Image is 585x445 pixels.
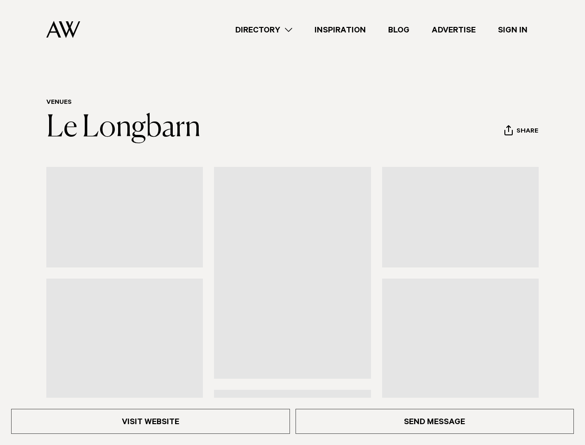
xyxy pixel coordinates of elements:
[46,113,201,143] a: Le Longbarn
[46,21,80,38] img: Auckland Weddings Logo
[46,99,72,107] a: Venues
[303,24,377,36] a: Inspiration
[11,409,290,434] a: Visit Website
[516,127,538,136] span: Share
[377,24,421,36] a: Blog
[224,24,303,36] a: Directory
[421,24,487,36] a: Advertise
[504,125,539,139] button: Share
[296,409,574,434] a: Send Message
[487,24,539,36] a: Sign In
